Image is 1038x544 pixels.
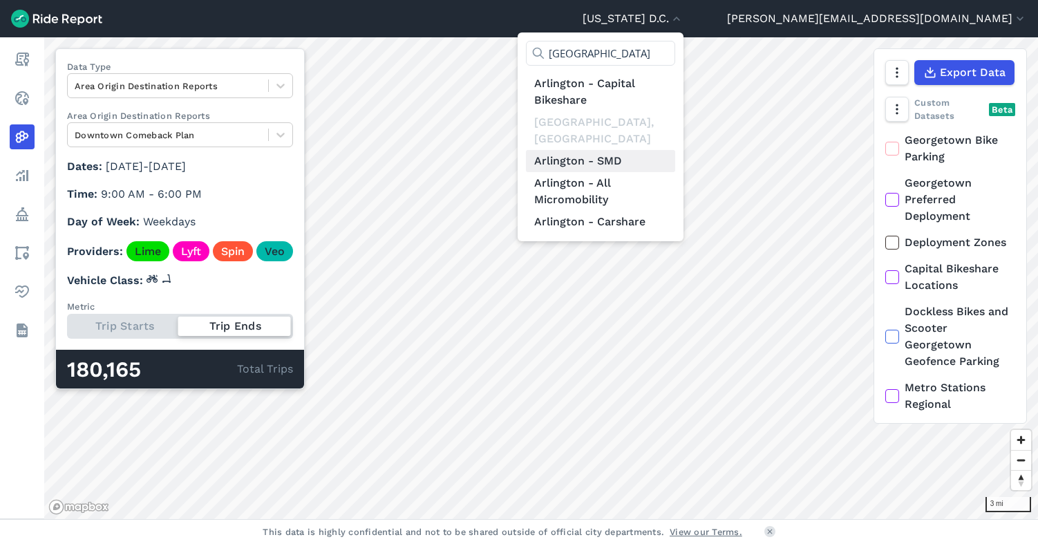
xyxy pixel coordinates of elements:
a: Arlington - SMD [526,150,675,172]
div: [GEOGRAPHIC_DATA], [GEOGRAPHIC_DATA] [526,111,675,150]
input: Type to filter... [526,41,675,66]
a: Arlington - All Micromobility [526,172,675,211]
a: Arlington - Capital Bikeshare [526,73,675,111]
a: Arlington - Carshare [526,211,675,233]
